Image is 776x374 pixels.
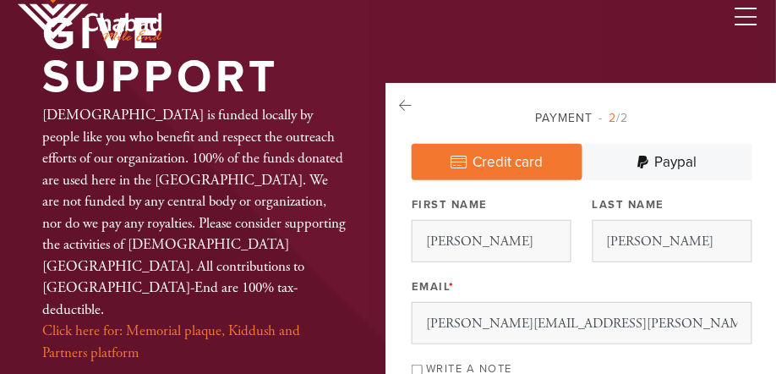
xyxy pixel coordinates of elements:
span: /2 [599,111,629,125]
span: This field is required. [450,280,456,294]
a: Click here for: Memorial plaque, Kiddush and Partners platform [42,322,300,362]
label: Email [412,279,455,294]
label: First Name [412,197,488,212]
h1: Give Support [42,12,346,99]
a: Credit card [412,144,582,180]
span: 2 [609,111,617,125]
div: [DEMOGRAPHIC_DATA] is funded locally by people like you who benefit and respect the outreach effo... [42,105,346,364]
a: Paypal [582,144,753,180]
label: Last Name [593,197,665,212]
div: Payment [412,109,752,127]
